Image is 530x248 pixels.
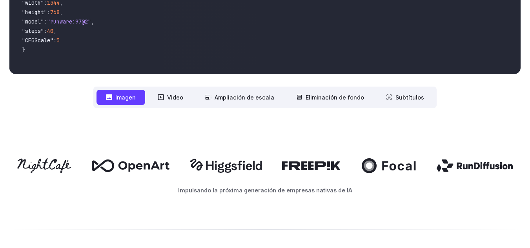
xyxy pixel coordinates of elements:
span: "model" [22,18,44,25]
span: : [44,27,47,34]
font: Impulsando la próxima generación de empresas nativas de IA [178,187,352,194]
span: : [47,9,50,16]
span: "height" [22,9,47,16]
font: Video [167,94,183,101]
font: Ampliación de escala [215,94,274,101]
span: , [60,9,63,16]
span: } [22,46,25,53]
span: "CFGScale" [22,37,53,44]
span: 768 [50,9,60,16]
span: 40 [47,27,53,34]
font: Eliminación de fondo [306,94,364,101]
font: Subtítulos [395,94,424,101]
span: "steps" [22,27,44,34]
span: : [44,18,47,25]
font: Imagen [115,94,136,101]
span: : [53,37,56,44]
span: "runware:97@2" [47,18,91,25]
span: , [53,27,56,34]
span: , [91,18,94,25]
span: 5 [56,37,60,44]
